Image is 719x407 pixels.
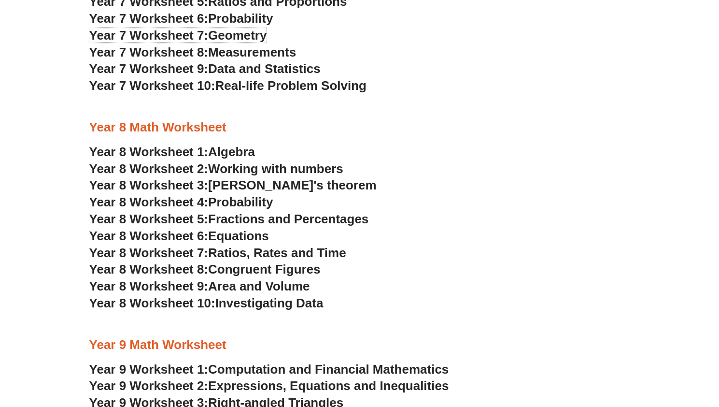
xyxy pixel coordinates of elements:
[89,45,296,59] a: Year 7 Worksheet 8:Measurements
[208,246,346,260] span: Ratios, Rates and Time
[208,45,296,59] span: Measurements
[89,279,310,293] a: Year 8 Worksheet 9:Area and Volume
[208,161,343,176] span: Working with numbers
[89,246,346,260] a: Year 8 Worksheet 7:Ratios, Rates and Time
[89,262,321,276] a: Year 8 Worksheet 8:Congruent Figures
[215,296,323,310] span: Investigating Data
[208,378,449,393] span: Expressions, Equations and Inequalities
[89,11,209,26] span: Year 7 Worksheet 6:
[558,298,719,407] iframe: Chat Widget
[89,178,209,192] span: Year 8 Worksheet 3:
[89,45,209,59] span: Year 7 Worksheet 8:
[208,11,273,26] span: Probability
[89,78,367,93] a: Year 7 Worksheet 10:Real-life Problem Solving
[89,262,209,276] span: Year 8 Worksheet 8:
[89,378,209,393] span: Year 9 Worksheet 2:
[89,362,209,377] span: Year 9 Worksheet 1:
[208,145,255,159] span: Algebra
[89,195,273,209] a: Year 8 Worksheet 4:Probability
[208,212,368,226] span: Fractions and Percentages
[89,378,449,393] a: Year 9 Worksheet 2:Expressions, Equations and Inequalities
[89,145,255,159] a: Year 8 Worksheet 1:Algebra
[208,362,449,377] span: Computation and Financial Mathematics
[89,362,449,377] a: Year 9 Worksheet 1:Computation and Financial Mathematics
[89,229,269,243] a: Year 8 Worksheet 6:Equations
[208,262,320,276] span: Congruent Figures
[208,178,376,192] span: [PERSON_NAME]'s theorem
[89,11,273,26] a: Year 7 Worksheet 6:Probability
[89,28,209,43] span: Year 7 Worksheet 7:
[89,61,209,76] span: Year 7 Worksheet 9:
[89,161,209,176] span: Year 8 Worksheet 2:
[89,145,209,159] span: Year 8 Worksheet 1:
[89,119,630,136] h3: Year 8 Math Worksheet
[89,28,267,43] a: Year 7 Worksheet 7:Geometry
[89,78,215,93] span: Year 7 Worksheet 10:
[208,229,269,243] span: Equations
[89,195,209,209] span: Year 8 Worksheet 4:
[89,279,209,293] span: Year 8 Worksheet 9:
[89,337,630,353] h3: Year 9 Math Worksheet
[89,296,324,310] a: Year 8 Worksheet 10:Investigating Data
[89,229,209,243] span: Year 8 Worksheet 6:
[89,296,215,310] span: Year 8 Worksheet 10:
[208,61,321,76] span: Data and Statistics
[208,28,267,43] span: Geometry
[89,178,377,192] a: Year 8 Worksheet 3:[PERSON_NAME]'s theorem
[208,195,273,209] span: Probability
[208,279,310,293] span: Area and Volume
[89,246,209,260] span: Year 8 Worksheet 7:
[89,212,209,226] span: Year 8 Worksheet 5:
[215,78,366,93] span: Real-life Problem Solving
[89,61,321,76] a: Year 7 Worksheet 9:Data and Statistics
[89,161,343,176] a: Year 8 Worksheet 2:Working with numbers
[89,212,369,226] a: Year 8 Worksheet 5:Fractions and Percentages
